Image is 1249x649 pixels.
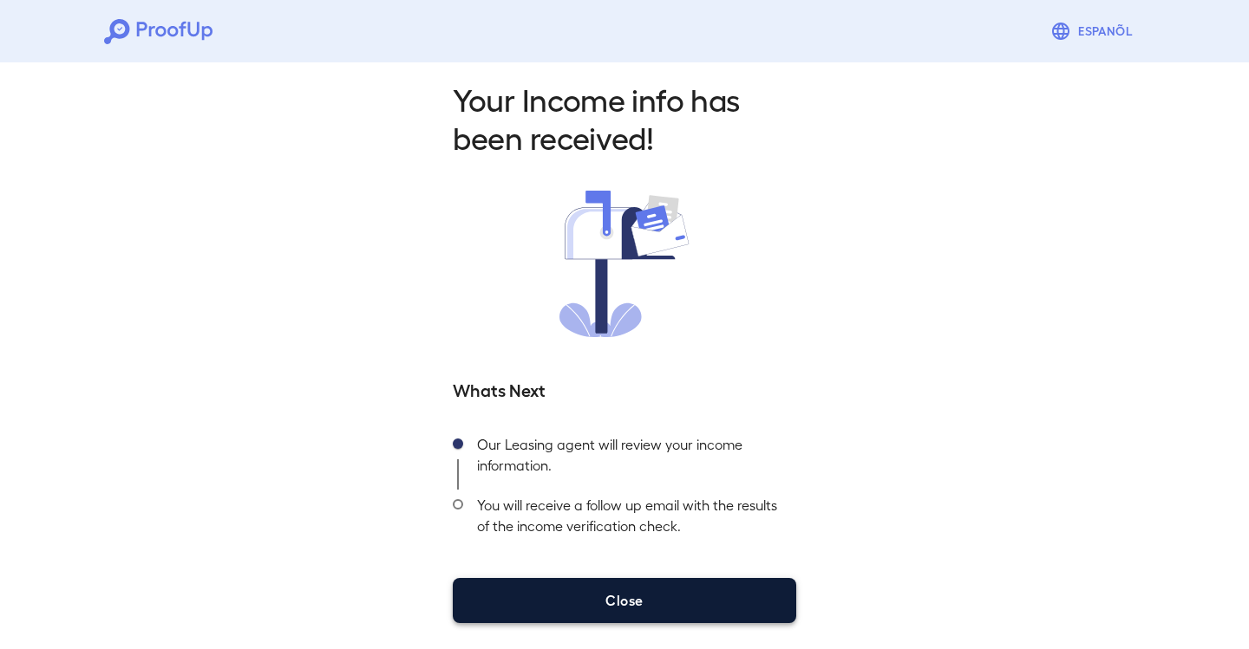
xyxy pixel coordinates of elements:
div: You will receive a follow up email with the results of the income verification check. [463,490,796,550]
h5: Whats Next [453,377,796,401]
img: received.svg [559,191,690,337]
h2: Your Income info has been received! [453,80,796,156]
div: Our Leasing agent will review your income information. [463,429,796,490]
button: Espanõl [1043,14,1145,49]
button: Close [453,578,796,623]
